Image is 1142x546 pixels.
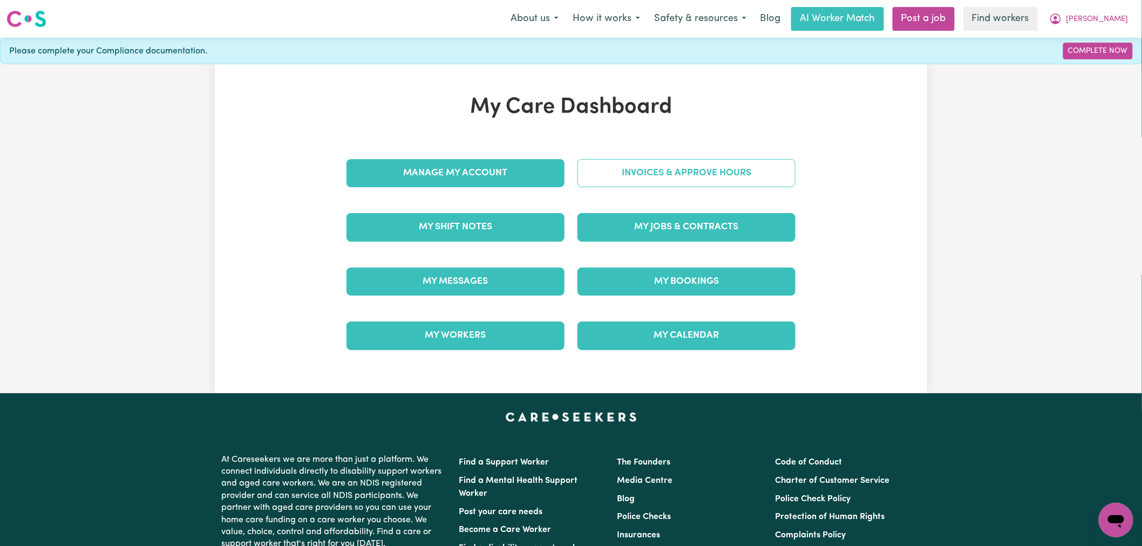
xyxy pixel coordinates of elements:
[6,6,46,31] a: Careseekers logo
[1066,13,1129,25] span: [PERSON_NAME]
[893,7,955,31] a: Post a job
[1042,8,1136,30] button: My Account
[346,213,565,241] a: My Shift Notes
[346,322,565,350] a: My Workers
[577,322,796,350] a: My Calendar
[577,213,796,241] a: My Jobs & Contracts
[617,513,671,521] a: Police Checks
[776,531,846,540] a: Complaints Policy
[776,476,890,485] a: Charter of Customer Service
[791,7,884,31] a: AI Worker Match
[753,7,787,31] a: Blog
[459,458,549,467] a: Find a Support Worker
[459,476,577,498] a: Find a Mental Health Support Worker
[566,8,647,30] button: How it works
[776,458,842,467] a: Code of Conduct
[1099,503,1133,537] iframe: Button to launch messaging window
[504,8,566,30] button: About us
[6,9,46,29] img: Careseekers logo
[9,45,207,58] span: Please complete your Compliance documentation.
[577,268,796,296] a: My Bookings
[459,525,551,534] a: Become a Care Worker
[346,159,565,187] a: Manage My Account
[776,513,885,521] a: Protection of Human Rights
[617,495,635,503] a: Blog
[1063,43,1133,59] a: Complete Now
[963,7,1038,31] a: Find workers
[459,508,542,516] a: Post your care needs
[617,458,670,467] a: The Founders
[506,413,637,421] a: Careseekers home page
[617,476,672,485] a: Media Centre
[340,94,802,120] h1: My Care Dashboard
[647,8,753,30] button: Safety & resources
[346,268,565,296] a: My Messages
[617,531,660,540] a: Insurances
[776,495,851,503] a: Police Check Policy
[577,159,796,187] a: Invoices & Approve Hours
